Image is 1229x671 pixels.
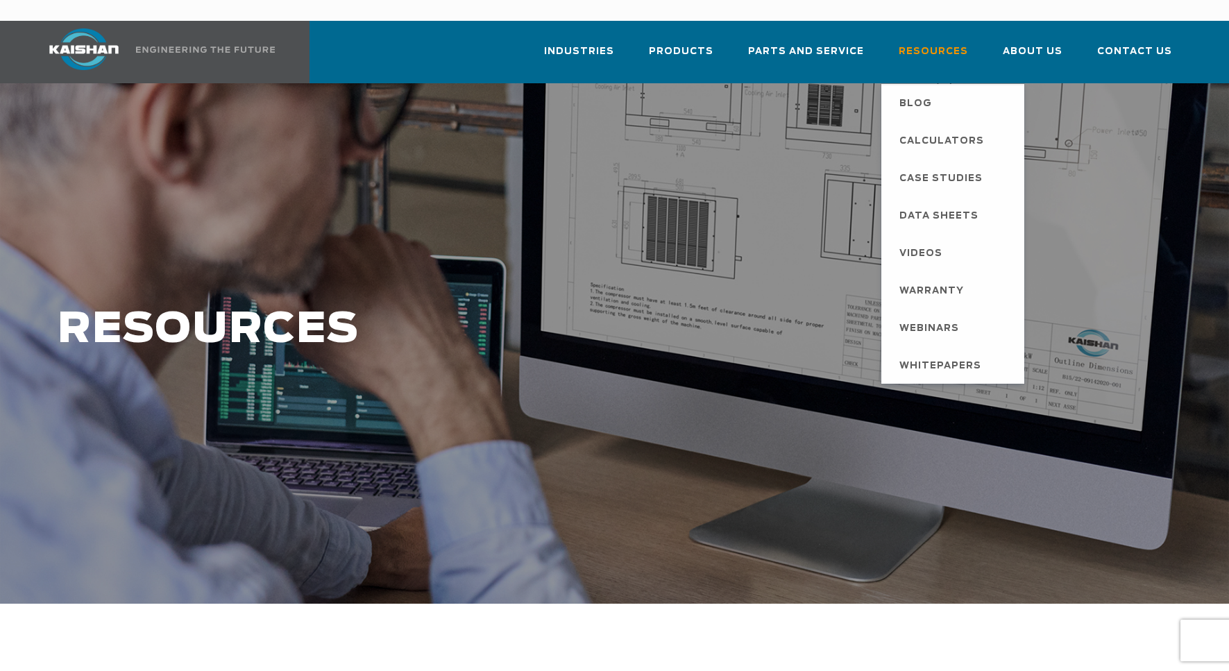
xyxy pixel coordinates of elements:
[899,130,984,153] span: Calculators
[885,84,1024,121] a: Blog
[885,234,1024,271] a: Videos
[885,309,1024,346] a: Webinars
[899,280,964,303] span: Warranty
[885,196,1024,234] a: Data Sheets
[32,28,136,70] img: kaishan logo
[899,44,968,60] span: Resources
[1097,33,1172,80] a: Contact Us
[899,205,978,228] span: Data Sheets
[885,346,1024,384] a: Whitepapers
[32,21,278,83] a: Kaishan USA
[899,33,968,80] a: Resources
[1003,44,1062,60] span: About Us
[899,355,981,378] span: Whitepapers
[58,307,983,353] h1: RESOURCES
[899,92,932,116] span: Blog
[544,33,614,80] a: Industries
[136,46,275,53] img: Engineering the future
[885,159,1024,196] a: Case Studies
[885,121,1024,159] a: Calculators
[899,242,942,266] span: Videos
[1003,33,1062,80] a: About Us
[1097,44,1172,60] span: Contact Us
[885,271,1024,309] a: Warranty
[748,44,864,60] span: Parts and Service
[748,33,864,80] a: Parts and Service
[899,167,983,191] span: Case Studies
[544,44,614,60] span: Industries
[899,317,959,341] span: Webinars
[649,33,713,80] a: Products
[649,44,713,60] span: Products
